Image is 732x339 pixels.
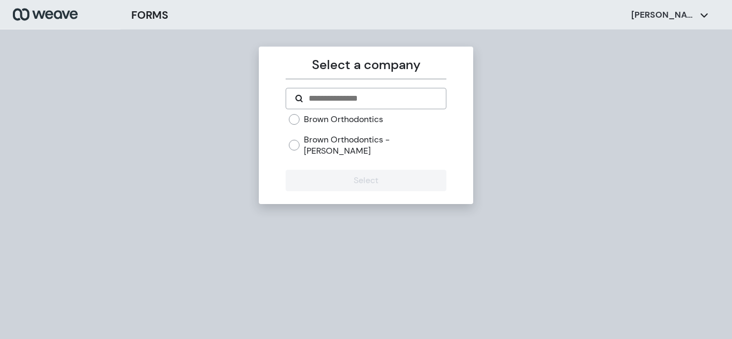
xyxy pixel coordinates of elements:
button: Select [286,170,446,191]
h3: FORMS [131,7,168,23]
label: Brown Orthodontics - [PERSON_NAME] [304,134,446,157]
input: Search [308,92,437,105]
p: Select a company [286,55,446,74]
label: Brown Orthodontics [304,114,383,125]
p: [PERSON_NAME] [631,9,696,21]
